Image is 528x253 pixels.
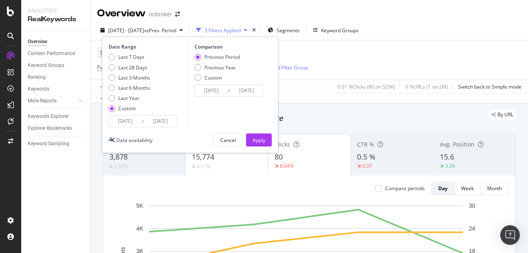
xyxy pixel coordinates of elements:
span: Full URL [97,64,115,71]
div: Previous Year [204,64,236,71]
div: 3 Filters Applied [204,27,241,34]
div: legacy label [488,109,517,120]
span: vs Prev. Period [144,27,176,34]
input: Start Date [195,85,228,96]
span: Segments [277,27,299,34]
span: Clicks [275,140,290,148]
text: 24 [469,225,475,232]
div: 0.07 [362,162,372,169]
span: [DATE] - [DATE] [108,27,144,34]
input: Start Date [109,115,142,127]
div: More Reports [28,97,57,105]
div: Last Year [118,95,140,102]
div: Last 6 Months [109,84,150,91]
span: 15.6 [440,152,454,162]
button: Add Filter Group [260,62,308,72]
div: Last 6 Months [118,84,150,91]
span: CTR % [357,140,374,148]
a: Keyword Sampling [28,140,84,148]
a: More Reports [28,97,76,105]
button: [DATE] - [DATE]vsPrev. Period [97,24,186,37]
span: By URL [497,112,513,117]
div: Explorer Bookmarks [28,124,72,133]
span: Avg. Position [440,140,475,148]
div: 3.39 [445,162,455,169]
button: Switch back to Simple mode [455,80,521,93]
div: 8.04% [280,162,294,169]
div: Content Performance [28,49,75,58]
a: Overview [28,38,84,46]
div: Keyword Groups [28,61,64,70]
div: nobroker [149,10,172,18]
text: 5K [136,202,144,209]
img: Equal [192,165,195,168]
a: Explorer Bookmarks [28,124,84,133]
div: Custom [109,105,150,112]
div: Open Intercom Messenger [500,225,520,245]
div: Keywords Explorer [28,112,69,121]
a: Keywords Explorer [28,112,84,121]
div: Analytics [28,7,84,15]
div: Date Range [109,43,186,50]
span: 15,774 [192,152,214,162]
div: Keyword Groups [321,27,359,34]
div: Week [461,185,474,192]
div: Last Year [109,95,150,102]
a: Keyword Groups [28,61,84,70]
text: 4K [136,225,144,232]
a: Ranking [28,73,84,82]
span: Device [100,49,116,56]
button: Apply [246,133,272,146]
div: arrow-right-arrow-left [175,11,180,17]
div: Data availability [116,137,153,144]
button: Month [481,182,509,195]
div: Compare periods [385,185,425,192]
div: 0.01 % Clicks ( 80 on 529K ) [337,83,395,90]
div: RealKeywords [28,15,84,24]
div: Ranking [28,73,46,82]
div: Keyword Sampling [28,140,69,148]
div: Last 7 Days [109,53,150,60]
div: Custom [204,74,222,81]
img: Equal [109,165,113,168]
div: Last 7 Days [118,53,144,60]
div: Overview [97,7,146,20]
div: Add Filter Group [271,64,308,71]
div: Comparison [195,43,266,50]
text: 30 [469,202,475,209]
button: Keyword Groups [310,24,362,37]
span: 0.5 % [357,152,375,162]
div: Switch back to Simple mode [458,83,521,90]
div: Overview [28,38,47,46]
div: Keywords [28,85,49,93]
input: End Date [230,85,263,96]
button: Segments [264,24,303,37]
div: Previous Year [195,64,240,71]
div: Last 28 Days [109,64,150,71]
button: Week [455,182,481,195]
div: 0 % URLs ( 1 on 2M ) [406,83,448,90]
div: Custom [118,105,136,112]
input: End Date [144,115,177,127]
div: Last 3 Months [109,74,150,81]
div: Day [438,185,448,192]
div: 1.91% [114,163,128,170]
a: Keywords [28,85,84,93]
span: 3,878 [109,152,128,162]
a: Content Performance [28,49,84,58]
div: Apply [253,137,265,144]
div: Last 28 Days [118,64,147,71]
button: 3 Filters Applied [193,24,251,37]
button: Apply [97,80,121,93]
div: Month [487,185,502,192]
div: Custom [195,74,240,81]
div: Previous Period [195,53,240,60]
button: Day [431,182,455,195]
div: Last 3 Months [118,74,150,81]
button: Cancel [213,133,243,146]
div: times [251,26,257,34]
span: 80 [275,152,283,162]
div: Cancel [220,137,236,144]
div: Previous Period [204,53,240,60]
div: 4.91% [197,163,211,170]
